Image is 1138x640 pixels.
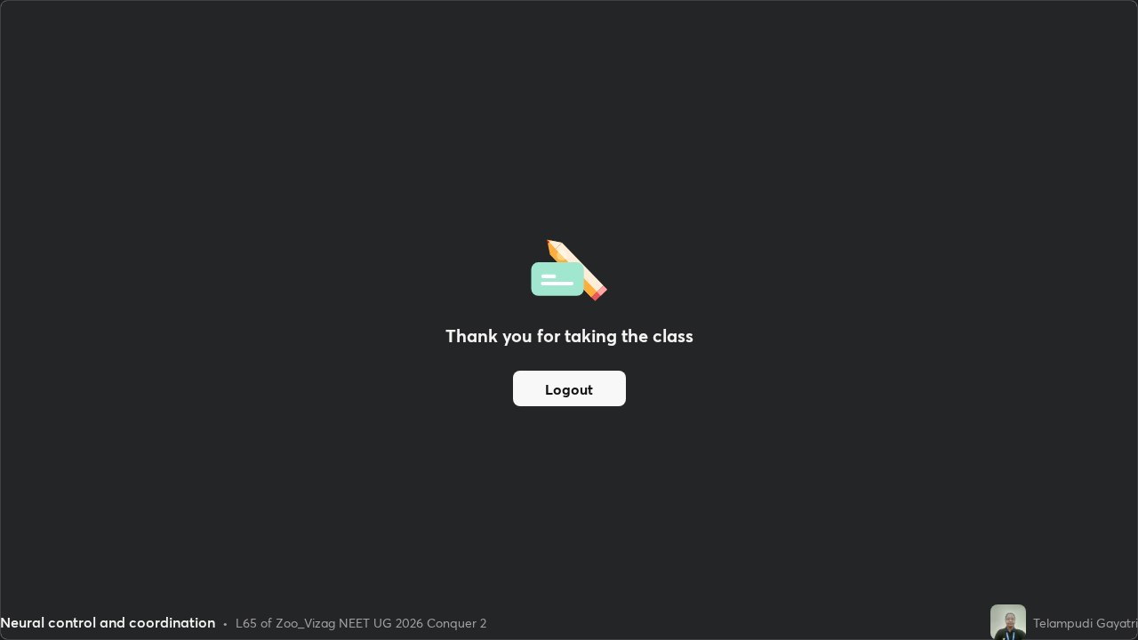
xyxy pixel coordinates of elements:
div: Telampudi Gayatri [1033,613,1138,632]
img: offlineFeedback.1438e8b3.svg [531,234,607,301]
button: Logout [513,371,626,406]
h2: Thank you for taking the class [445,323,693,349]
img: 06370376e3c44778b92783d89618c6a2.jpg [990,604,1026,640]
div: L65 of Zoo_Vizag NEET UG 2026 Conquer 2 [236,613,486,632]
div: • [222,613,228,632]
